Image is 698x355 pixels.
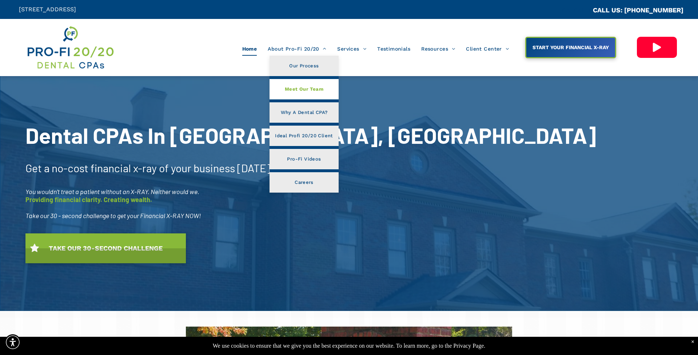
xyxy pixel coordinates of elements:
[270,56,338,76] a: Our Process
[691,339,694,345] div: Dismiss notification
[237,42,263,56] a: Home
[26,24,114,71] img: Get Dental CPA Consulting, Bookkeeping, & Bank Loans
[289,61,319,71] span: Our Process
[287,154,321,164] span: Pro-Fi Videos
[262,42,332,56] a: About Pro-Fi 20/20
[416,42,460,56] a: Resources
[525,37,616,58] a: START YOUR FINANCIAL X-RAY
[270,102,338,123] a: Why A Dental CPA?
[562,7,593,14] span: CA::CALLC
[25,212,201,220] span: Take our 30 - second challenge to get your Financial X-RAY NOW!
[295,178,314,187] span: Careers
[460,42,514,56] a: Client Center
[372,42,416,56] a: Testimonials
[270,126,338,146] a: Ideal Profi 20/20 Client
[52,161,157,174] span: no-cost financial x-ray
[268,42,326,56] span: About Pro-Fi 20/20
[25,196,152,204] span: Providing financial clarity. Creating wealth.
[25,188,199,196] span: You wouldn’t treat a patient without an X-RAY. Neither would we.
[19,6,76,13] span: [STREET_ADDRESS]
[159,161,274,174] span: of your business [DATE]!
[270,149,338,169] a: Pro-Fi Videos
[270,172,338,193] a: Careers
[275,131,333,141] span: Ideal Profi 20/20 Client
[285,84,323,94] span: Meet Our Team
[281,108,328,117] span: Why A Dental CPA?
[530,41,611,54] span: START YOUR FINANCIAL X-RAY
[25,233,186,263] a: TAKE OUR 30-SECOND CHALLENGE
[25,122,596,148] span: Dental CPAs In [GEOGRAPHIC_DATA], [GEOGRAPHIC_DATA]
[332,42,372,56] a: Services
[593,6,683,14] a: CALL US: [PHONE_NUMBER]
[270,79,338,99] a: Meet Our Team
[25,161,49,174] span: Get a
[5,334,21,350] div: Accessibility Menu
[46,241,165,256] span: TAKE OUR 30-SECOND CHALLENGE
